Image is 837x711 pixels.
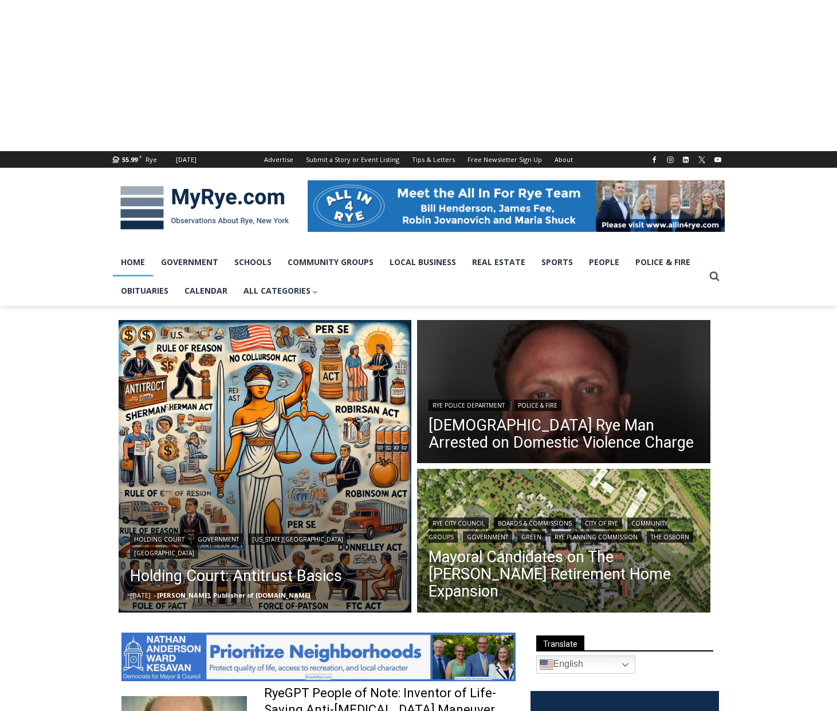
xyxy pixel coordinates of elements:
span: F [139,153,142,160]
img: en [540,658,553,671]
a: Rye City Council [429,518,489,529]
img: (PHOTO: Illustrative plan of The Osborn's proposed site plan from the July 10, 2025 planning comm... [417,469,710,615]
a: Holding Court: Antitrust Basics [130,564,400,587]
a: Government [463,531,512,543]
a: The Osborn [647,531,693,543]
a: Rye Planning Commission [551,531,642,543]
a: Tips & Letters [406,151,461,168]
a: [PERSON_NAME], Publisher of [DOMAIN_NAME] [157,591,310,599]
span: All Categories [243,285,319,297]
a: Instagram [663,153,677,167]
img: Holding Court Anti Trust Basics Illustration DALLE 2025-10-14 [119,320,412,613]
a: Home [113,248,153,276]
a: Boards & Commissions [494,518,576,529]
a: YouTube [711,153,725,167]
div: | | | [130,531,400,559]
span: – [154,591,157,599]
time: [DATE] [130,591,151,599]
a: Police & Fire [627,248,698,276]
a: Local Business [382,248,464,276]
a: Facebook [647,153,661,167]
a: All Categories [235,276,327,305]
button: View Search Form [704,266,725,287]
div: | | | | | | | [429,515,699,543]
a: [US_STATE][GEOGRAPHIC_DATA] [248,534,347,545]
div: [DATE] [176,155,197,165]
a: Rye Police Department [429,400,509,411]
a: Government [153,248,226,276]
a: Read More 42 Year Old Rye Man Arrested on Domestic Violence Charge [417,320,710,467]
a: English [536,655,635,674]
a: Advertise [258,151,300,168]
a: Free Newsletter Sign Up [461,151,548,168]
a: X [695,153,709,167]
img: MyRye.com [113,178,296,238]
a: About [548,151,579,168]
span: 55.99 [122,155,137,164]
nav: Secondary Navigation [258,151,579,168]
a: Submit a Story or Event Listing [300,151,406,168]
a: [DEMOGRAPHIC_DATA] Rye Man Arrested on Domestic Violence Charge [429,417,699,451]
a: Real Estate [464,248,533,276]
a: Read More Mayoral Candidates on The Osborn Retirement Home Expansion [417,469,710,615]
a: Calendar [176,276,235,305]
a: Sports [533,248,581,276]
a: Linkedin [679,153,693,167]
img: (PHOTO: Rye PD arrested Michael P. O’Connell, age 42 of Rye, NY, on a domestic violence charge on... [417,320,710,467]
div: Rye [146,155,157,165]
a: Obituaries [113,276,176,305]
img: All in for Rye [308,180,725,232]
nav: Primary Navigation [113,248,704,306]
a: Green [517,531,545,543]
a: Community Groups [280,248,382,276]
a: Schools [226,248,280,276]
a: Holding Court [130,534,188,545]
a: Government [194,534,243,545]
span: Translate [536,635,584,651]
a: City of Rye [581,518,622,529]
a: [GEOGRAPHIC_DATA] [130,547,198,559]
a: Read More Holding Court: Antitrust Basics [119,320,412,613]
a: Mayoral Candidates on The [PERSON_NAME] Retirement Home Expansion [429,548,699,600]
a: Police & Fire [514,400,561,411]
div: | [429,397,699,411]
a: People [581,248,627,276]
